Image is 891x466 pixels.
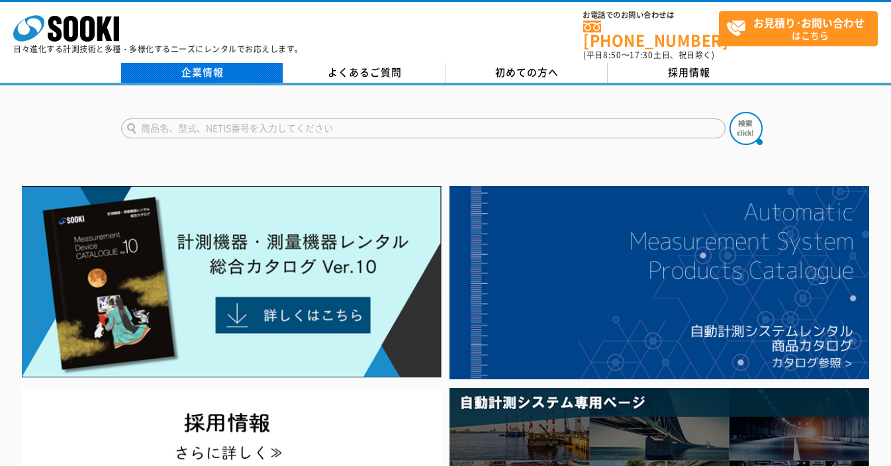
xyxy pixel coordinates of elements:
span: はこちら [726,12,877,45]
span: 8:50 [603,49,622,61]
a: よくあるご質問 [283,63,445,83]
span: 17:30 [630,49,653,61]
a: [PHONE_NUMBER] [583,21,719,48]
img: 自動計測システムカタログ [449,186,868,379]
a: 初めての方へ [445,63,608,83]
img: btn_search.png [729,112,763,145]
a: お見積り･お問い合わせはこちら [719,11,878,46]
input: 商品名、型式、NETIS番号を入力してください [121,118,726,138]
img: Catalog Ver10 [22,186,441,378]
span: (平日 ～ 土日、祝日除く) [583,49,714,61]
a: 採用情報 [608,63,770,83]
span: 初めての方へ [495,65,559,79]
span: お電話でのお問い合わせは [583,11,719,19]
p: 日々進化する計測技術と多種・多様化するニーズにレンタルでお応えします。 [13,45,303,53]
strong: お見積り･お問い合わせ [753,15,865,30]
a: 企業情報 [121,63,283,83]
